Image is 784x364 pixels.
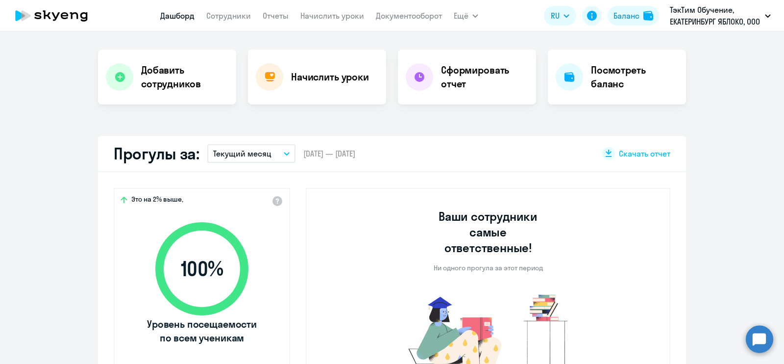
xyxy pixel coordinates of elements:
[670,4,761,27] p: ТэкТим Обучение, ЕКАТЕРИНБУРГ ЯБЛОКО, ООО
[263,11,289,21] a: Отчеты
[114,144,199,163] h2: Прогулы за:
[376,11,442,21] a: Документооборот
[454,10,468,22] span: Ещё
[643,11,653,21] img: balance
[619,148,670,159] span: Скачать отчет
[454,6,478,26] button: Ещё
[591,63,678,91] h4: Посмотреть баланс
[425,208,551,256] h3: Ваши сотрудники самые ответственные!
[665,4,776,27] button: ТэкТим Обучение, ЕКАТЕРИНБУРГ ЯБЛОКО, ООО
[141,63,228,91] h4: Добавить сотрудников
[544,6,576,26] button: RU
[300,11,364,21] a: Начислить уроки
[291,70,369,84] h4: Начислить уроки
[146,257,258,281] span: 100 %
[608,6,659,26] button: Балансbalance
[434,263,543,272] p: Ни одного прогула за этот период
[551,10,560,22] span: RU
[207,144,295,163] button: Текущий месяц
[441,63,528,91] h4: Сформировать отчет
[146,317,258,345] span: Уровень посещаемости по всем ученикам
[131,195,183,207] span: Это на 2% выше,
[303,148,355,159] span: [DATE] — [DATE]
[206,11,251,21] a: Сотрудники
[160,11,195,21] a: Дашборд
[613,10,639,22] div: Баланс
[213,148,271,159] p: Текущий месяц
